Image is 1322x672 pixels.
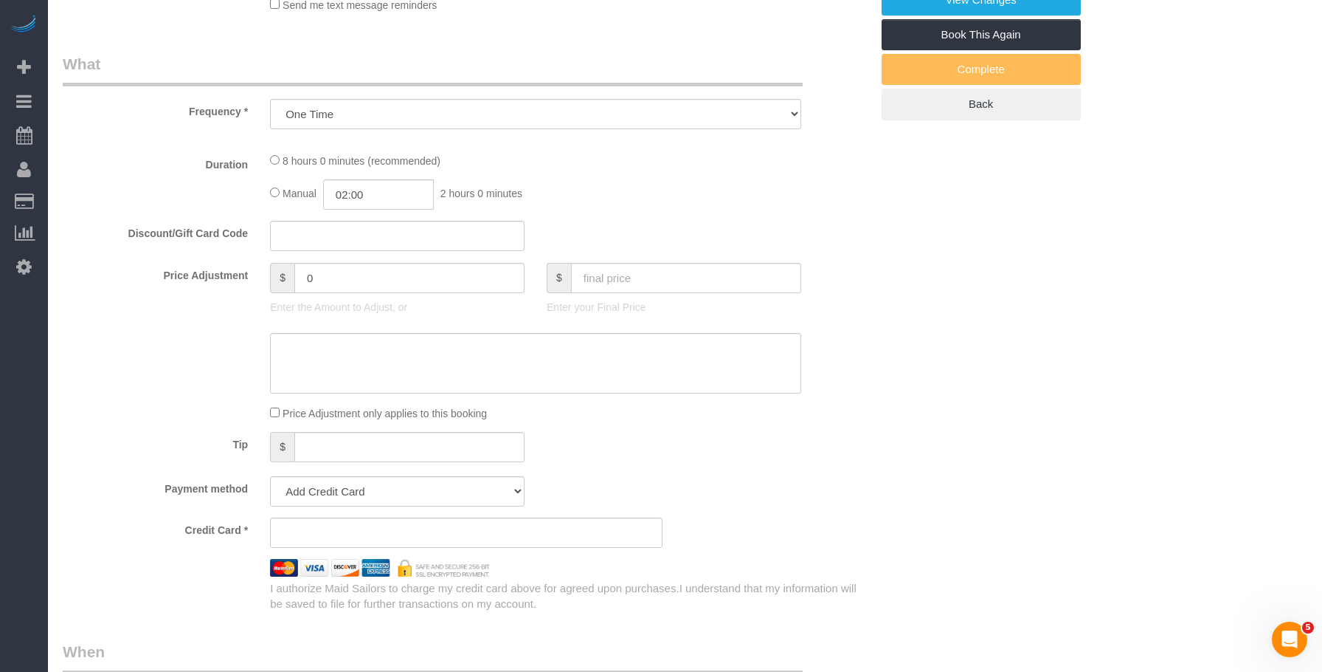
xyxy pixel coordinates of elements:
[283,155,440,167] span: 8 hours 0 minutes (recommended)
[259,559,501,577] img: credit cards
[52,263,259,283] label: Price Adjustment
[270,582,856,610] span: I understand that my information will be saved to file for further transactions on my account.
[259,580,881,612] div: I authorize Maid Sailors to charge my credit card above for agreed upon purchases.
[52,432,259,452] label: Tip
[283,408,487,419] span: Price Adjustment only applies to this booking
[283,188,316,199] span: Manual
[882,89,1081,120] a: Back
[270,263,294,293] span: $
[270,300,525,315] p: Enter the Amount to Adjust, or
[882,19,1081,50] a: Book This Again
[52,476,259,496] label: Payment method
[283,526,650,539] iframe: Secure card payment input frame
[547,263,571,293] span: $
[52,221,259,241] label: Discount/Gift Card Code
[270,432,294,462] span: $
[63,53,803,86] legend: What
[1272,622,1307,657] iframe: Intercom live chat
[9,15,38,35] img: Automaid Logo
[1302,622,1314,634] span: 5
[52,99,259,119] label: Frequency *
[571,263,801,293] input: final price
[547,300,801,315] p: Enter your Final Price
[52,518,259,538] label: Credit Card *
[440,188,522,199] span: 2 hours 0 minutes
[52,152,259,172] label: Duration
